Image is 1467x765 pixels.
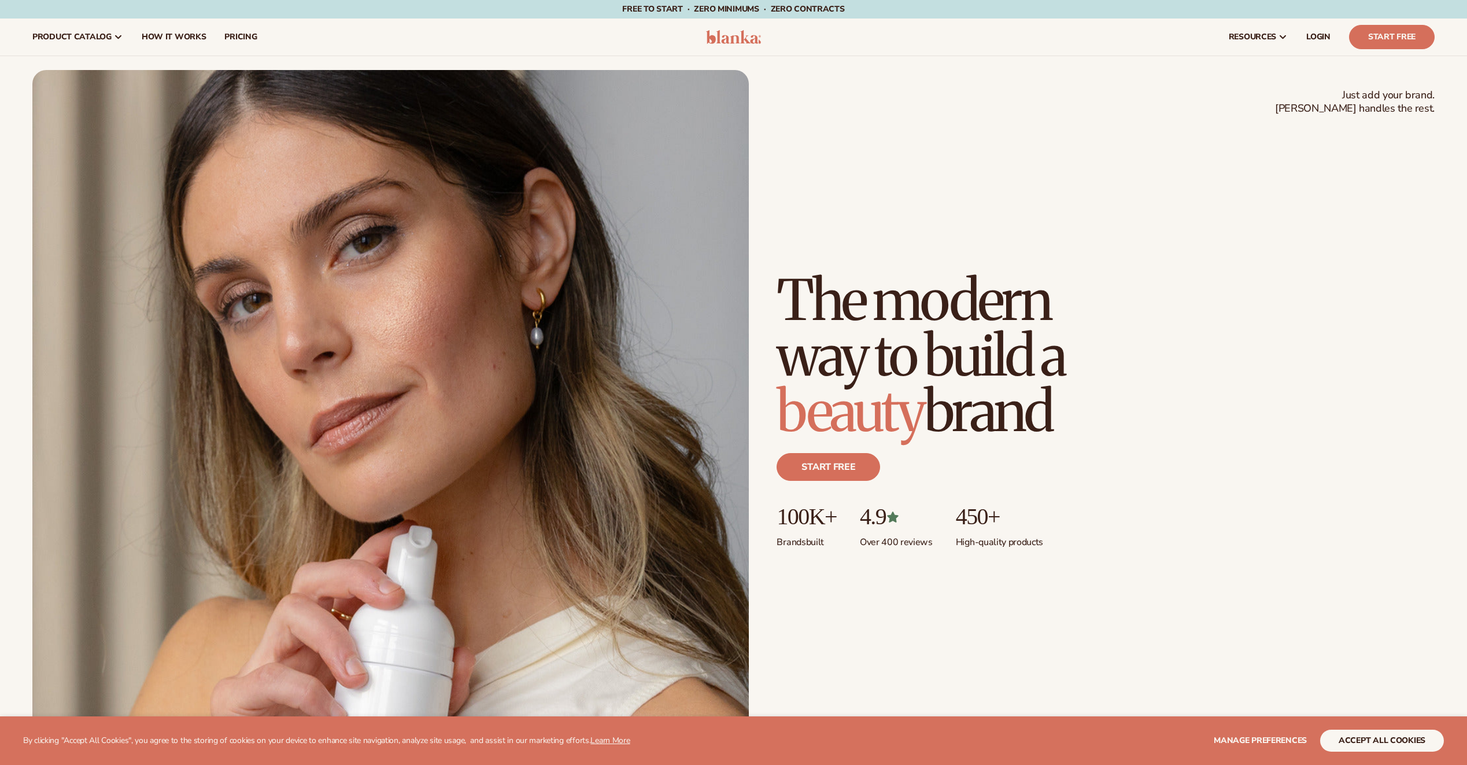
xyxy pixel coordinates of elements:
[706,30,761,44] img: logo
[132,19,216,56] a: How It Works
[1306,32,1331,42] span: LOGIN
[590,735,630,746] a: Learn More
[215,19,266,56] a: pricing
[1349,25,1435,49] a: Start Free
[860,504,933,529] p: 4.9
[1220,19,1297,56] a: resources
[777,377,923,446] span: beauty
[777,504,836,529] p: 100K+
[956,504,1043,529] p: 450+
[224,32,257,42] span: pricing
[777,273,1147,439] h1: The modern way to build a brand
[1320,730,1444,752] button: accept all cookies
[777,529,836,549] p: Brands built
[1214,730,1307,752] button: Manage preferences
[142,32,206,42] span: How It Works
[777,453,880,481] a: Start free
[32,32,112,42] span: product catalog
[956,529,1043,549] p: High-quality products
[23,19,132,56] a: product catalog
[1214,735,1307,746] span: Manage preferences
[1297,19,1340,56] a: LOGIN
[23,736,630,746] p: By clicking "Accept All Cookies", you agree to the storing of cookies on your device to enhance s...
[860,529,933,549] p: Over 400 reviews
[1229,32,1276,42] span: resources
[1275,89,1435,116] span: Just add your brand. [PERSON_NAME] handles the rest.
[622,3,844,14] span: Free to start · ZERO minimums · ZERO contracts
